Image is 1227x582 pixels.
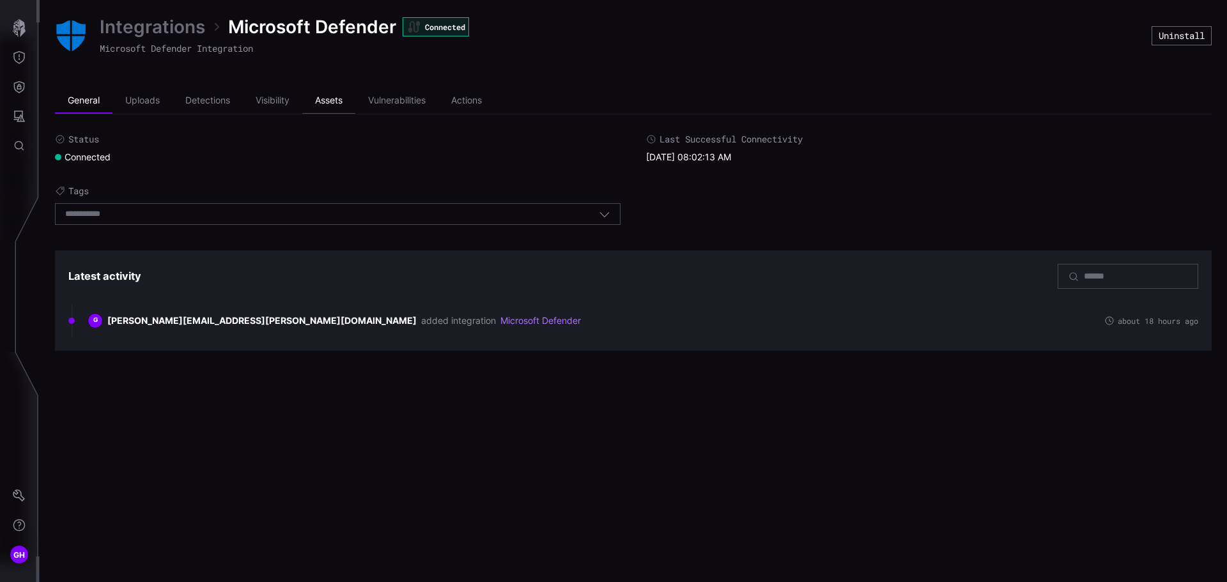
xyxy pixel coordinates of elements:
li: Actions [438,88,495,114]
button: Toggle options menu [599,208,610,220]
span: Tags [68,185,89,197]
strong: [PERSON_NAME][EMAIL_ADDRESS][PERSON_NAME][DOMAIN_NAME] [107,315,417,326]
time: [DATE] 08:02:13 AM [646,151,731,162]
div: Connected [403,17,469,36]
li: Uploads [112,88,173,114]
li: Visibility [243,88,302,114]
li: Detections [173,88,243,114]
span: added integration [421,315,496,326]
img: Microsoft Defender [55,20,87,52]
span: about 18 hours ago [1118,317,1198,325]
li: Vulnerabilities [355,88,438,114]
h3: Latest activity [68,270,141,283]
span: G [93,316,98,324]
span: Microsoft Defender [228,15,396,38]
a: Integrations [100,15,205,38]
span: GH [13,548,26,562]
span: Last Successful Connectivity [660,134,803,145]
button: GH [1,540,38,569]
a: Microsoft Defender [500,315,581,326]
li: General [55,88,112,114]
div: Connected [55,151,111,163]
li: Assets [302,88,355,114]
span: Status [68,134,99,145]
button: Uninstall [1152,26,1212,45]
span: Microsoft Defender Integration [100,42,253,54]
